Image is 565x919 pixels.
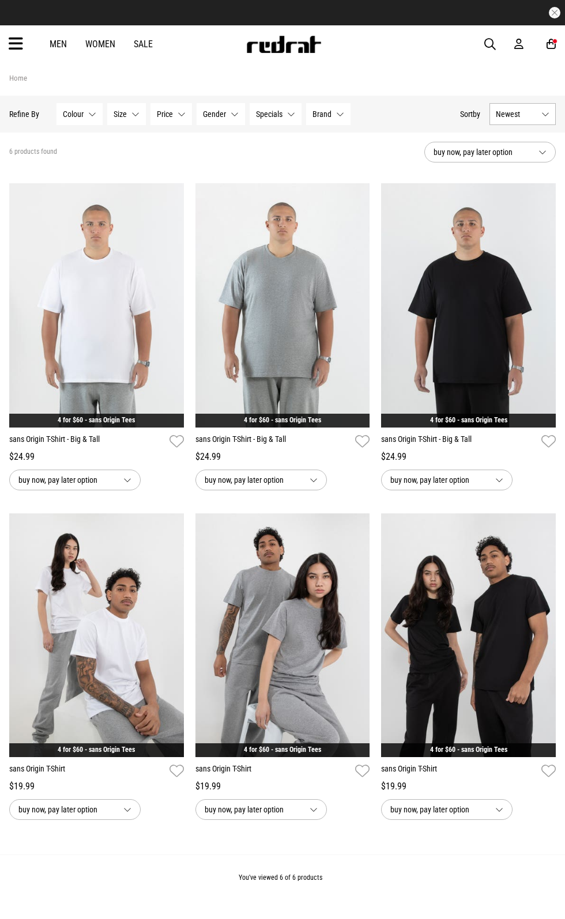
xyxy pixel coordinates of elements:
img: Sans Origin T-shirt - Big & Tall in Black [381,183,556,428]
span: by [473,109,480,119]
span: You've viewed 6 of 6 products [239,873,322,882]
a: 4 for $60 - sans Origin Tees [58,416,135,424]
button: Brand [306,103,351,125]
span: Price [157,109,173,119]
button: buy now, pay later option [195,799,327,820]
a: sans Origin T-Shirt - Big & Tall [9,433,165,450]
div: $19.99 [195,780,370,793]
iframe: Customer reviews powered by Trustpilot [196,7,369,18]
button: Size [107,103,146,125]
img: Sans Origin T-shirt - Big & Tall in White [9,183,184,428]
div: $19.99 [381,780,556,793]
span: Gender [203,109,226,119]
button: buy now, pay later option [424,142,556,162]
p: Refine By [9,109,39,119]
img: Sans Origin T-shirt - Big & Tall in Grey [195,183,370,428]
button: buy now, pay later option [195,470,327,490]
a: sans Origin T-Shirt - Big & Tall [381,433,537,450]
img: Sans Origin T-shirt in Black [381,513,556,758]
span: buy now, pay later option [205,473,300,487]
a: 4 for $60 - sans Origin Tees [430,416,507,424]
span: buy now, pay later option [390,803,486,816]
a: sans Origin T-Shirt [9,763,165,780]
a: Men [50,39,67,50]
button: Colour [56,103,103,125]
span: Newest [496,109,537,119]
button: Newest [489,103,556,125]
span: buy now, pay later option [18,803,114,816]
span: Colour [63,109,84,119]
a: 4 for $60 - sans Origin Tees [244,746,321,754]
button: buy now, pay later option [381,799,513,820]
a: 4 for $60 - sans Origin Tees [430,746,507,754]
span: Size [114,109,127,119]
button: buy now, pay later option [9,799,141,820]
a: sans Origin T-Shirt - Big & Tall [195,433,351,450]
a: 4 for $60 - sans Origin Tees [244,416,321,424]
span: Specials [256,109,282,119]
span: buy now, pay later option [390,473,486,487]
div: $24.99 [9,450,184,464]
a: 4 for $60 - sans Origin Tees [58,746,135,754]
span: Brand [312,109,332,119]
span: 6 products found [9,148,57,157]
img: Redrat logo [246,36,322,53]
div: $24.99 [381,450,556,464]
button: Sortby [460,107,480,121]
span: buy now, pay later option [205,803,300,816]
button: Price [150,103,192,125]
a: sans Origin T-Shirt [381,763,537,780]
button: buy now, pay later option [9,470,141,490]
button: Specials [250,103,302,125]
img: Sans Origin T-shirt in Grey [195,513,370,758]
button: buy now, pay later option [381,470,513,490]
a: Home [9,74,27,82]
img: Sans Origin T-shirt in White [9,513,184,758]
a: sans Origin T-Shirt [195,763,351,780]
span: buy now, pay later option [18,473,114,487]
a: Women [85,39,115,50]
a: Sale [134,39,153,50]
div: $19.99 [9,780,184,793]
div: $24.99 [195,450,370,464]
span: buy now, pay later option [434,145,529,159]
button: Gender [197,103,245,125]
